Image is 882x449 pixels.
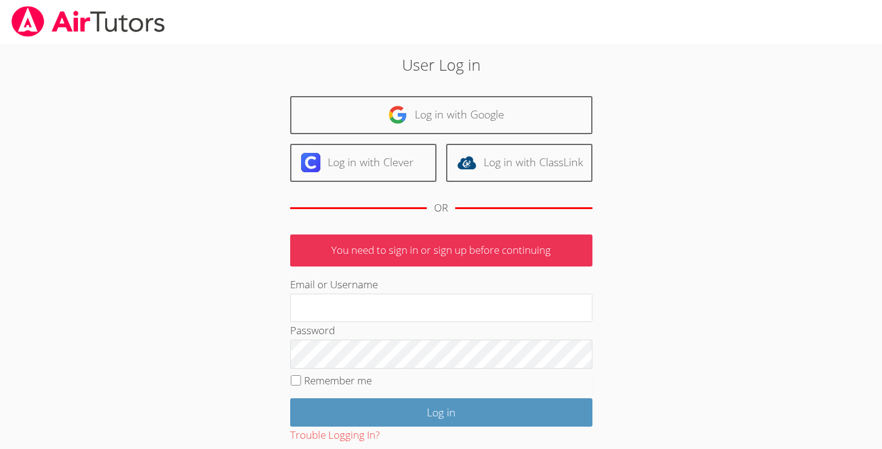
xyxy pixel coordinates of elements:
button: Trouble Logging In? [290,427,380,444]
p: You need to sign in or sign up before continuing [290,234,592,266]
a: Log in with Google [290,96,592,134]
div: OR [434,199,448,217]
label: Password [290,323,335,337]
a: Log in with Clever [290,144,436,182]
label: Email or Username [290,277,378,291]
a: Log in with ClassLink [446,144,592,182]
label: Remember me [304,373,372,387]
img: airtutors_banner-c4298cdbf04f3fff15de1276eac7730deb9818008684d7c2e4769d2f7ddbe033.png [10,6,166,37]
img: clever-logo-6eab21bc6e7a338710f1a6ff85c0baf02591cd810cc4098c63d3a4b26e2feb20.svg [301,153,320,172]
input: Log in [290,398,592,427]
h2: User Log in [203,53,679,76]
img: google-logo-50288ca7cdecda66e5e0955fdab243c47b7ad437acaf1139b6f446037453330a.svg [388,105,407,124]
img: classlink-logo-d6bb404cc1216ec64c9a2012d9dc4662098be43eaf13dc465df04b49fa7ab582.svg [457,153,476,172]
